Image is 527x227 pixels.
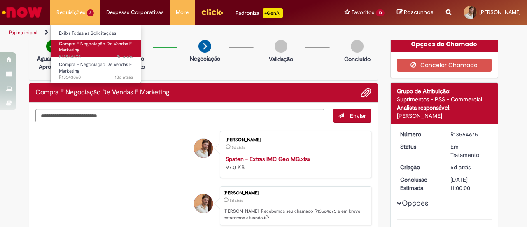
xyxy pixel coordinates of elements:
[201,6,223,18] img: click_logo_yellow_360x200.png
[224,208,367,221] p: [PERSON_NAME]! Recebemos seu chamado R13564675 e em breve estaremos atuando.
[450,164,471,171] time: 24/09/2025 18:35:52
[344,55,371,63] p: Concluído
[106,8,163,16] span: Despesas Corporativas
[117,54,133,60] time: 24/09/2025 18:35:53
[333,109,371,123] button: Enviar
[194,139,213,158] div: Guilherme Araujo Duarte
[51,40,141,57] a: Aberto R13564675 : Compra E Negociação De Vendas E Marketing
[87,9,94,16] span: 2
[450,130,489,138] div: R13564675
[117,54,133,60] span: 5d atrás
[226,155,310,163] a: Spaten - Extras IMC Geo MG.xlsx
[59,74,133,81] span: R13543860
[9,29,37,36] a: Página inicial
[394,163,445,171] dt: Criação
[226,155,363,171] div: 97.0 KB
[397,59,492,72] button: Cancelar Chamado
[50,25,141,83] ul: Requisições
[391,36,498,52] div: Opções do Chamado
[190,54,220,63] p: Negociação
[224,191,367,196] div: [PERSON_NAME]
[59,54,133,60] span: R13564675
[230,198,243,203] time: 24/09/2025 18:35:52
[1,4,43,21] img: ServiceNow
[232,145,245,150] span: 5d atrás
[394,176,445,192] dt: Conclusão Estimada
[269,55,293,63] p: Validação
[198,40,211,53] img: arrow-next.png
[51,60,141,78] a: Aberto R13543860 : Compra E Negociação De Vendas E Marketing
[194,194,213,213] div: Guilherme Araujo Duarte
[450,176,489,192] div: [DATE] 11:00:00
[176,8,189,16] span: More
[275,40,287,53] img: img-circle-grey.png
[33,54,72,71] p: Aguardando Aprovação
[397,112,492,120] div: [PERSON_NAME]
[46,40,59,53] img: check-circle-green.png
[56,8,85,16] span: Requisições
[35,186,371,226] li: Guilherme Araujo Duarte
[397,87,492,95] div: Grupo de Atribuição:
[350,112,366,119] span: Enviar
[115,74,133,80] span: 13d atrás
[59,61,132,74] span: Compra E Negociação De Vendas E Marketing
[450,143,489,159] div: Em Tratamento
[450,164,471,171] span: 5d atrás
[232,145,245,150] time: 24/09/2025 18:35:48
[397,103,492,112] div: Analista responsável:
[35,89,170,96] h2: Compra E Negociação De Vendas E Marketing Histórico de tíquete
[351,40,364,53] img: img-circle-grey.png
[397,95,492,103] div: Suprimentos - PSS - Commercial
[450,163,489,171] div: 24/09/2025 18:35:52
[397,9,434,16] a: Rascunhos
[35,109,324,122] textarea: Digite sua mensagem aqui...
[394,130,445,138] dt: Número
[352,8,374,16] span: Favoritos
[115,74,133,80] time: 17/09/2025 14:15:01
[230,198,243,203] span: 5d atrás
[236,8,283,18] div: Padroniza
[361,87,371,98] button: Adicionar anexos
[376,9,385,16] span: 10
[394,143,445,151] dt: Status
[404,8,434,16] span: Rascunhos
[263,8,283,18] p: +GenAi
[226,138,363,143] div: [PERSON_NAME]
[59,41,132,54] span: Compra E Negociação De Vendas E Marketing
[479,9,521,16] span: [PERSON_NAME]
[51,29,141,38] a: Exibir Todas as Solicitações
[6,25,345,40] ul: Trilhas de página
